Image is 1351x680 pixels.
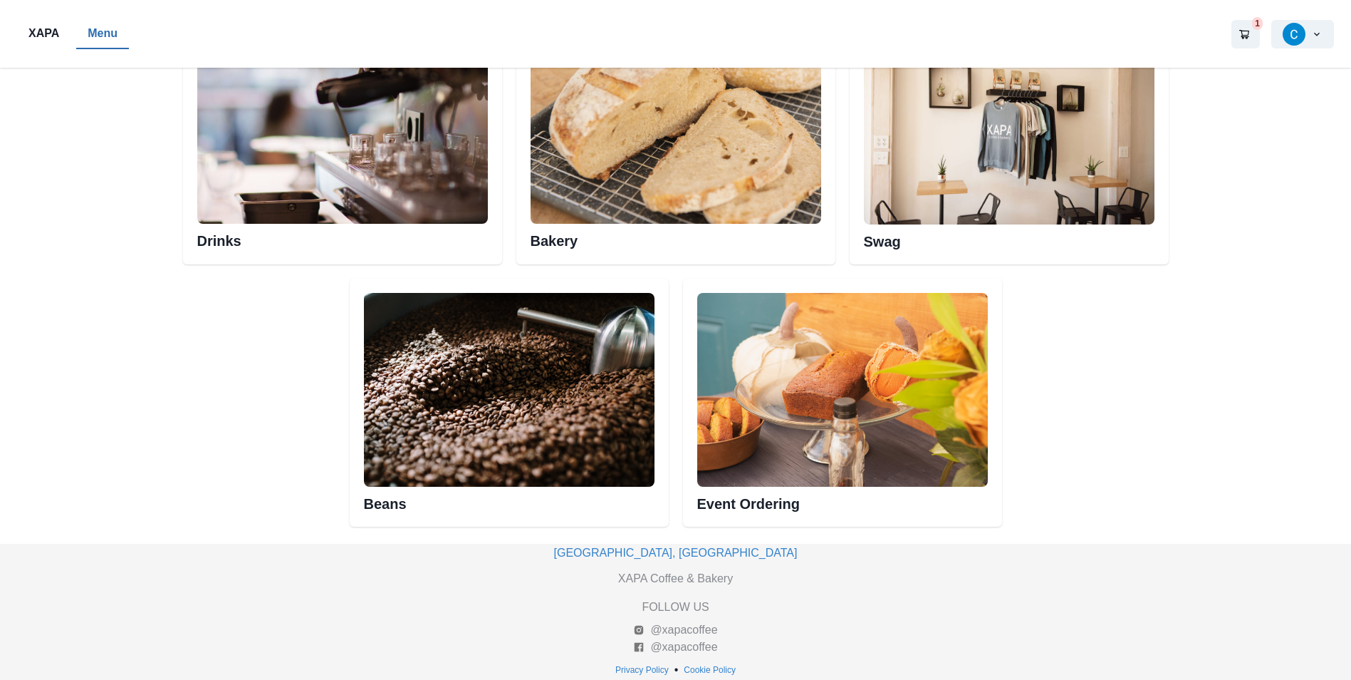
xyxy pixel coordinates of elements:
p: FOLLOW US [642,599,709,616]
h2: Drinks [197,224,488,249]
div: Beans [350,279,669,527]
p: XAPA [28,25,59,42]
p: Menu [88,25,118,42]
button: Go to your shopping cart [1231,20,1260,48]
div: Bakery [516,16,835,264]
div: Swag [850,16,1169,264]
span: 1 [1252,17,1263,30]
p: • [674,661,679,679]
p: XAPA Coffee & Bakery [618,570,733,587]
a: [GEOGRAPHIC_DATA], [GEOGRAPHIC_DATA] [554,547,798,559]
h2: Event Ordering [697,487,988,512]
h2: Bakery [531,224,821,249]
p: Privacy Policy [615,664,669,676]
h2: Beans [364,487,654,512]
button: Charles [1271,20,1334,48]
div: Event Ordering [683,279,1002,527]
a: @xapacoffee [633,639,717,656]
p: Cookie Policy [684,664,736,676]
a: @xapacoffee [633,622,717,639]
h2: Swag [864,225,1154,250]
img: Esspresso machine [197,30,488,224]
div: Esspresso machineDrinks [183,16,502,264]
